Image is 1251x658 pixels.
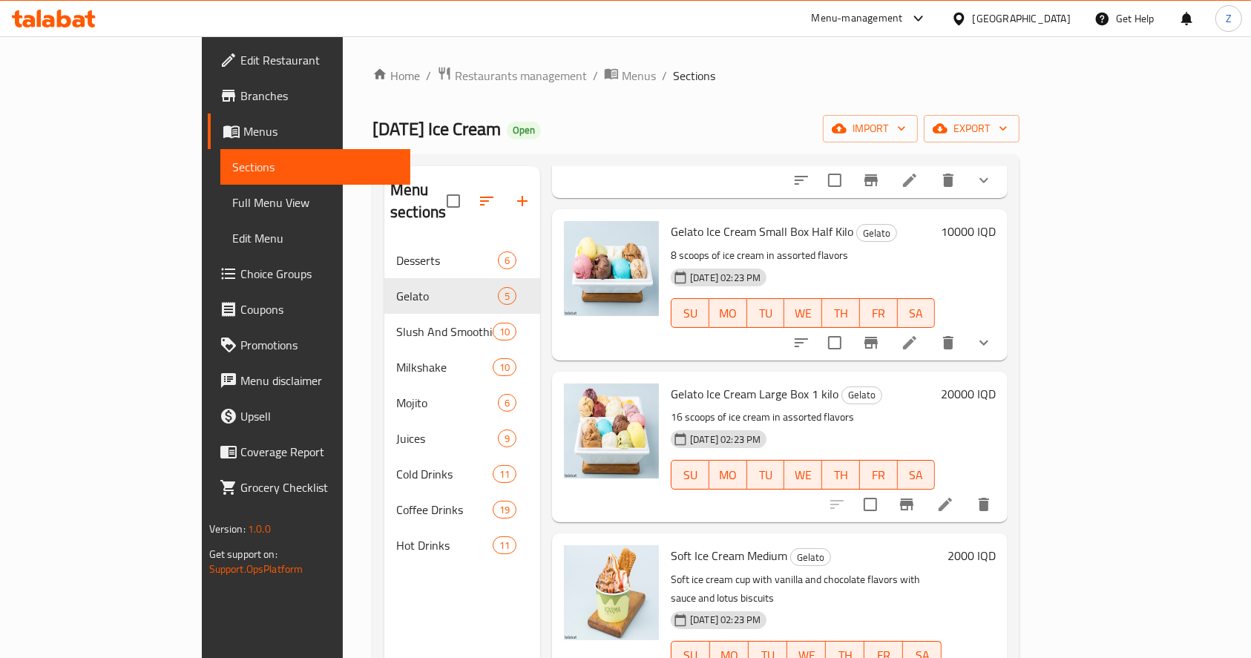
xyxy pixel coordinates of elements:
button: delete [966,487,1002,522]
span: Gelato [857,225,896,242]
span: Get support on: [209,545,278,564]
span: Edit Menu [232,229,399,247]
div: Slush And Smoothie [396,323,493,340]
span: Juices [396,430,498,447]
p: 16 scoops of ice cream in assorted flavors [671,408,935,427]
div: items [493,358,516,376]
div: Juices9 [384,421,540,456]
a: Restaurants management [437,66,587,85]
button: SA [898,460,936,490]
span: MO [715,303,741,324]
button: TH [822,298,860,328]
span: Sort sections [469,183,505,219]
button: WE [784,460,822,490]
h6: 10000 IQD [941,221,996,242]
span: TH [828,303,854,324]
button: Branch-specific-item [853,162,889,198]
span: Select all sections [438,185,469,217]
a: Upsell [208,398,411,434]
span: Mojito [396,394,498,412]
div: Cold Drinks11 [384,456,540,492]
div: items [498,251,516,269]
button: import [823,115,918,142]
span: TU [753,303,779,324]
span: SU [677,303,703,324]
a: Sections [220,149,411,185]
a: Coupons [208,292,411,327]
li: / [593,67,598,85]
span: Edit Restaurant [240,51,399,69]
span: 11 [493,539,516,553]
svg: Show Choices [975,171,993,189]
span: Coverage Report [240,443,399,461]
a: Support.OpsPlatform [209,559,303,579]
button: Add section [505,183,540,219]
button: MO [709,298,747,328]
a: Edit Menu [220,220,411,256]
span: Select to update [819,327,850,358]
span: Hot Drinks [396,536,493,554]
span: Gelato [842,386,881,404]
li: / [662,67,667,85]
button: show more [966,325,1002,361]
button: FR [860,298,898,328]
span: SA [904,464,930,486]
button: FR [860,460,898,490]
span: Z [1226,10,1232,27]
span: TH [828,464,854,486]
span: Sections [232,158,399,176]
span: 6 [499,396,516,410]
div: Gelato5 [384,278,540,314]
button: sort-choices [784,162,819,198]
button: show more [966,162,1002,198]
span: MO [715,464,741,486]
span: 10 [493,325,516,339]
span: export [936,119,1008,138]
button: export [924,115,1019,142]
button: TU [747,298,785,328]
span: Gelato [396,287,498,305]
span: 9 [499,432,516,446]
p: 8 scoops of ice cream in assorted flavors [671,246,935,265]
span: FR [866,464,892,486]
a: Menus [604,66,656,85]
div: Gelato [790,548,831,566]
div: Hot Drinks11 [384,527,540,563]
span: Cold Drinks [396,465,493,483]
div: Mojito6 [384,385,540,421]
div: items [498,287,516,305]
button: Branch-specific-item [889,487,925,522]
a: Promotions [208,327,411,363]
span: TU [753,464,779,486]
span: Grocery Checklist [240,478,399,496]
span: Menus [622,67,656,85]
button: delete [930,325,966,361]
button: SU [671,298,709,328]
button: sort-choices [784,325,819,361]
span: Select to update [855,489,886,520]
span: FR [866,303,892,324]
span: Coffee Drinks [396,501,493,519]
div: items [493,501,516,519]
span: 1.0.0 [248,519,271,539]
span: Desserts [396,251,498,269]
a: Choice Groups [208,256,411,292]
span: 10 [493,361,516,375]
span: Branches [240,87,399,105]
div: Gelato [841,386,882,404]
span: Menu disclaimer [240,372,399,389]
img: Gelato Ice Cream Large Box 1 kilo [564,384,659,478]
a: Branches [208,78,411,113]
span: Gelato Ice Cream Small Box Half Kilo [671,220,853,243]
span: Select to update [819,165,850,196]
div: Coffee Drinks19 [384,492,540,527]
span: Menus [243,122,399,140]
nav: Menu sections [384,237,540,569]
span: Upsell [240,407,399,425]
h6: 2000 IQD [948,545,996,566]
